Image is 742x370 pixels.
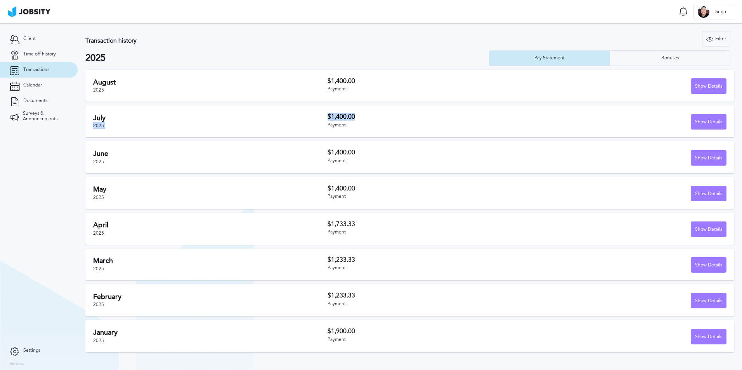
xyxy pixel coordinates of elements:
[93,150,328,158] h2: June
[23,111,68,122] span: Surveys & Announcements
[691,258,726,273] div: Show Details
[23,67,49,73] span: Transactions
[328,149,527,156] h3: $1,400.00
[328,194,527,199] div: Payment
[93,123,104,128] span: 2025
[93,293,328,301] h2: February
[691,114,726,130] button: Show Details
[328,230,527,235] div: Payment
[23,36,36,41] span: Client
[328,123,527,128] div: Payment
[85,37,439,44] h3: Transaction history
[93,159,104,164] span: 2025
[691,79,726,94] div: Show Details
[691,329,726,344] button: Show Details
[691,114,726,130] div: Show Details
[693,4,734,19] button: DDiego
[23,348,40,353] span: Settings
[691,150,726,166] div: Show Details
[328,113,527,120] h3: $1,400.00
[93,266,104,271] span: 2025
[698,6,709,18] div: D
[657,55,683,61] div: Bonuses
[328,265,527,271] div: Payment
[530,55,569,61] div: Pay Statement
[691,329,726,345] div: Show Details
[328,221,527,228] h3: $1,733.33
[328,185,527,192] h3: $1,400.00
[93,87,104,93] span: 2025
[489,50,610,66] button: Pay Statement
[691,186,726,202] div: Show Details
[93,78,328,86] h2: August
[93,185,328,194] h2: May
[328,78,527,85] h3: $1,400.00
[691,293,726,309] div: Show Details
[691,78,726,94] button: Show Details
[702,31,730,47] div: Filter
[691,222,726,237] div: Show Details
[93,114,328,122] h2: July
[328,328,527,335] h3: $1,900.00
[23,52,56,57] span: Time off history
[93,257,328,265] h2: March
[93,338,104,343] span: 2025
[691,293,726,308] button: Show Details
[328,337,527,342] div: Payment
[691,186,726,201] button: Show Details
[709,9,730,15] span: Diego
[10,362,24,367] label: Version:
[328,158,527,164] div: Payment
[702,31,730,47] button: Filter
[328,301,527,307] div: Payment
[8,6,50,17] img: ab4bad089aa723f57921c736e9817d99.png
[93,329,328,337] h2: January
[328,292,527,299] h3: $1,233.33
[610,50,730,66] button: Bonuses
[93,195,104,200] span: 2025
[93,302,104,307] span: 2025
[328,256,527,263] h3: $1,233.33
[691,150,726,166] button: Show Details
[328,86,527,92] div: Payment
[93,221,328,229] h2: April
[691,257,726,273] button: Show Details
[691,221,726,237] button: Show Details
[23,98,47,104] span: Documents
[23,83,42,88] span: Calendar
[85,53,489,64] h2: 2025
[93,230,104,236] span: 2025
